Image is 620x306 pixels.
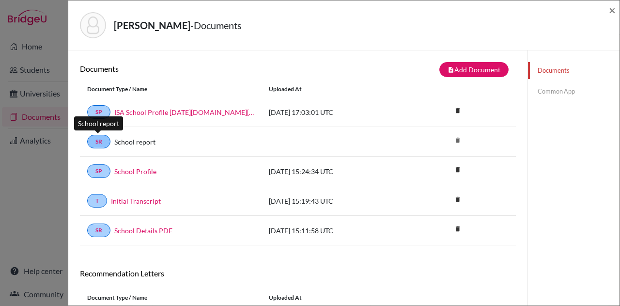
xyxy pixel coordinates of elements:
[114,137,155,147] a: School report
[439,62,509,77] button: note_addAdd Document
[87,135,110,148] a: SR
[450,133,465,147] i: delete
[80,85,262,94] div: Document Type / Name
[450,223,465,236] a: delete
[448,66,454,73] i: note_add
[262,85,407,94] div: Uploaded at
[114,225,172,236] a: School Details PDF
[262,293,407,302] div: Uploaded at
[114,166,156,177] a: School Profile
[262,166,407,177] div: [DATE] 15:24:34 UTC
[450,164,465,177] a: delete
[111,196,161,206] a: Initial Transcript
[74,116,123,130] div: School report
[114,107,254,117] a: ISA School Profile [DATE][DOMAIN_NAME][DATE]_wide
[262,196,407,206] div: [DATE] 15:19:43 UTC
[450,192,465,207] i: delete
[87,164,110,178] a: SP
[80,293,262,302] div: Document Type / Name
[190,19,242,31] span: - Documents
[450,193,465,207] a: delete
[114,19,190,31] strong: [PERSON_NAME]
[262,107,407,117] div: [DATE] 17:03:01 UTC
[609,3,616,17] span: ×
[528,83,620,100] a: Common App
[450,222,465,236] i: delete
[262,225,407,236] div: [DATE] 15:11:58 UTC
[609,4,616,16] button: Close
[450,103,465,118] i: delete
[528,62,620,79] a: Documents
[87,194,107,208] a: T
[87,224,110,237] a: SR
[80,64,298,73] h6: Documents
[450,162,465,177] i: delete
[450,105,465,118] a: delete
[87,105,110,119] a: SP
[80,269,516,278] h6: Recommendation Letters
